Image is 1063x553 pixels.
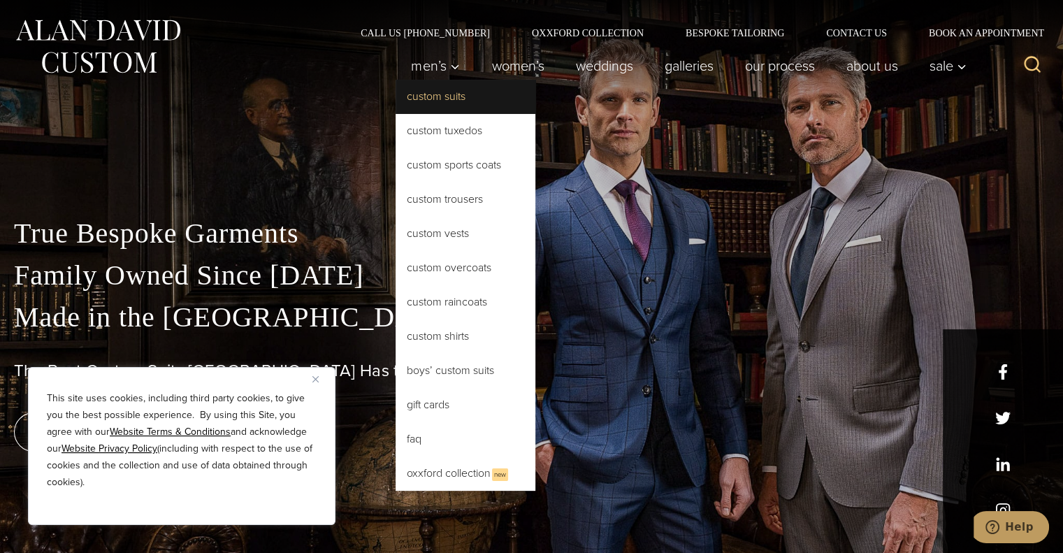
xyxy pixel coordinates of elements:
p: True Bespoke Garments Family Owned Since [DATE] Made in the [GEOGRAPHIC_DATA] [14,213,1049,338]
a: Website Privacy Policy [62,441,157,456]
a: Call Us [PHONE_NUMBER] [340,28,511,38]
button: Sale sub menu toggle [913,52,974,80]
a: Gift Cards [396,388,535,422]
h1: The Best Custom Suits [GEOGRAPHIC_DATA] Has to Offer [14,361,1049,381]
a: Custom Vests [396,217,535,250]
a: Book an Appointment [908,28,1049,38]
iframe: Opens a widget where you can chat to one of our agents [974,511,1049,546]
a: Custom Shirts [396,319,535,353]
a: Contact Us [805,28,908,38]
a: Oxxford CollectionNew [396,457,535,491]
span: New [492,468,508,481]
a: Custom Raincoats [396,285,535,319]
a: Galleries [649,52,729,80]
p: This site uses cookies, including third party cookies, to give you the best possible experience. ... [47,390,317,491]
button: Men’s sub menu toggle [396,52,476,80]
a: Bespoke Tailoring [665,28,805,38]
a: Women’s [476,52,560,80]
a: About Us [830,52,913,80]
a: book an appointment [14,412,210,452]
button: Close [312,371,329,387]
a: FAQ [396,422,535,456]
button: View Search Form [1015,49,1049,82]
a: Custom Sports Coats [396,148,535,182]
a: Custom Suits [396,80,535,113]
img: Alan David Custom [14,15,182,78]
nav: Secondary Navigation [340,28,1049,38]
a: Custom Trousers [396,182,535,216]
img: Close [312,376,319,382]
nav: Primary Navigation [396,52,974,80]
a: Website Terms & Conditions [110,424,231,439]
a: Oxxford Collection [511,28,665,38]
a: Custom Overcoats [396,251,535,285]
a: Custom Tuxedos [396,114,535,148]
a: weddings [560,52,649,80]
a: Our Process [729,52,830,80]
a: Boys’ Custom Suits [396,354,535,387]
